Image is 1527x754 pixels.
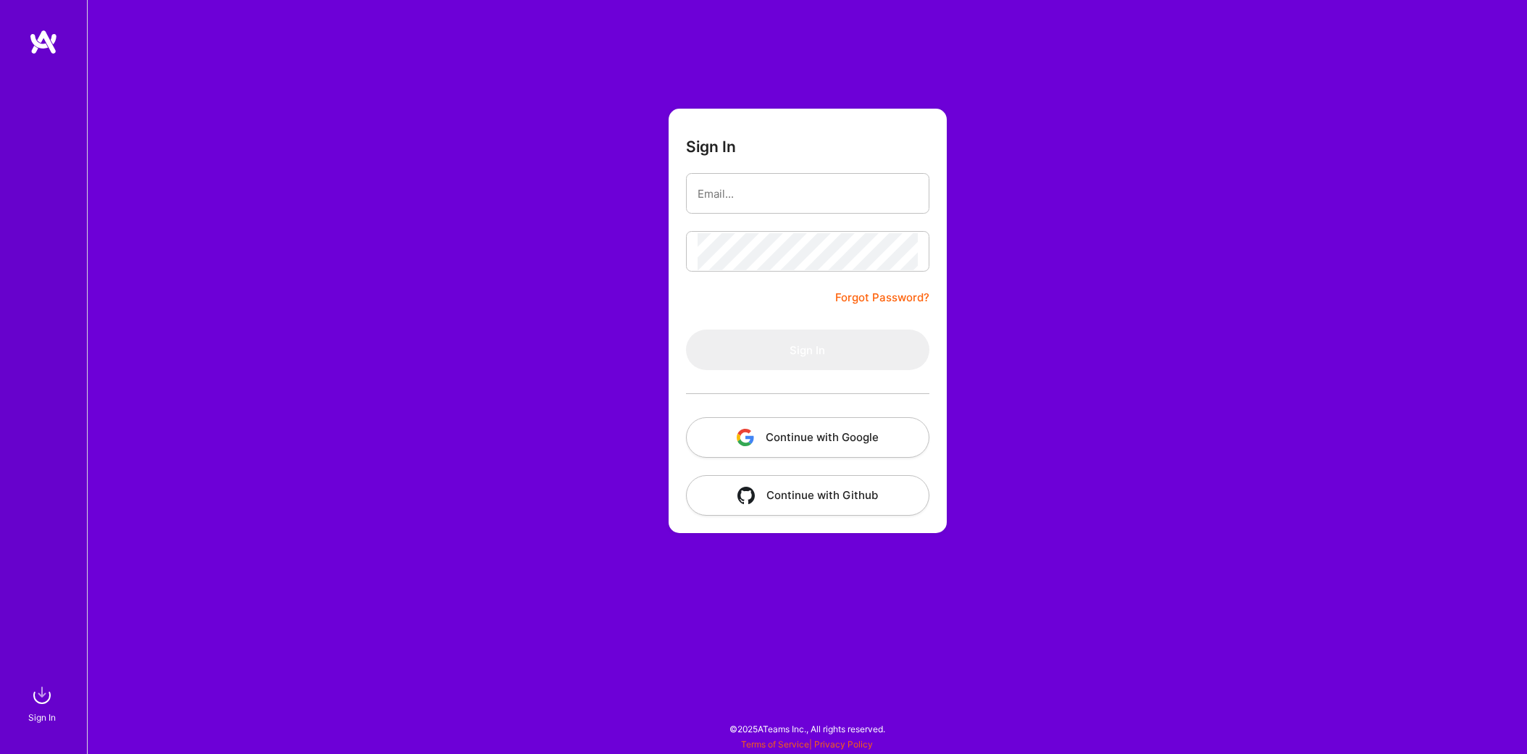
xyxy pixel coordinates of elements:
[30,681,57,725] a: sign inSign In
[741,739,809,750] a: Terms of Service
[686,417,929,458] button: Continue with Google
[741,739,873,750] span: |
[28,681,57,710] img: sign in
[835,289,929,306] a: Forgot Password?
[737,487,755,504] img: icon
[686,138,736,156] h3: Sign In
[737,429,754,446] img: icon
[686,475,929,516] button: Continue with Github
[814,739,873,750] a: Privacy Policy
[698,175,918,212] input: Email...
[87,711,1527,747] div: © 2025 ATeams Inc., All rights reserved.
[29,29,58,55] img: logo
[28,710,56,725] div: Sign In
[686,330,929,370] button: Sign In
